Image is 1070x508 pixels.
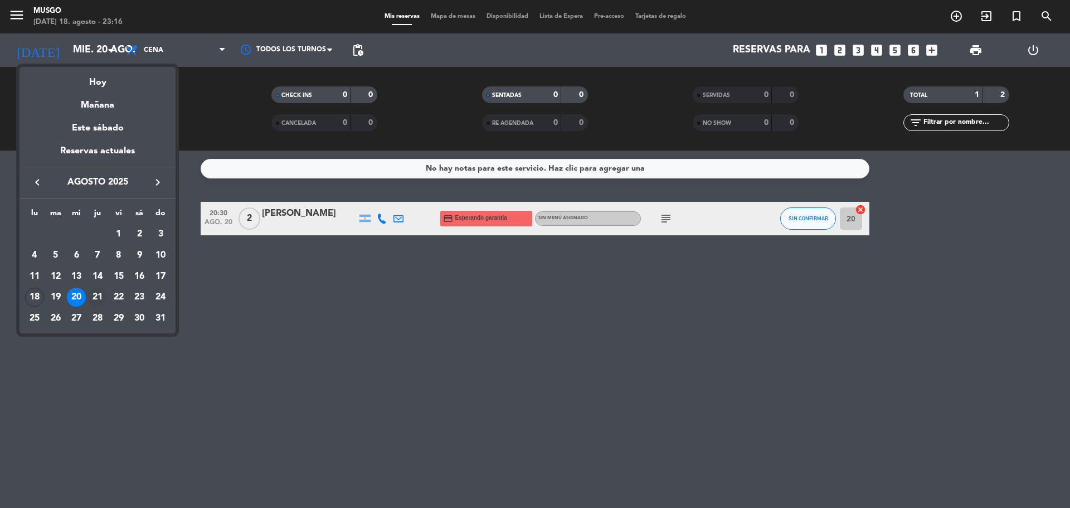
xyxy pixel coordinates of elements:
[88,246,107,265] div: 7
[24,245,45,266] td: 4 de agosto de 2025
[151,267,170,286] div: 17
[109,309,128,328] div: 29
[47,175,148,190] span: agosto 2025
[108,245,129,266] td: 8 de agosto de 2025
[24,207,45,224] th: lunes
[20,113,176,144] div: Este sábado
[130,309,149,328] div: 30
[108,207,129,224] th: viernes
[150,207,171,224] th: domingo
[45,266,66,287] td: 12 de agosto de 2025
[130,288,149,307] div: 23
[87,207,108,224] th: jueves
[150,224,171,245] td: 3 de agosto de 2025
[129,207,150,224] th: sábado
[129,287,150,308] td: 23 de agosto de 2025
[20,67,176,90] div: Hoy
[151,225,170,244] div: 3
[46,288,65,307] div: 19
[24,287,45,308] td: 18 de agosto de 2025
[108,287,129,308] td: 22 de agosto de 2025
[45,308,66,329] td: 26 de agosto de 2025
[130,246,149,265] div: 9
[150,266,171,287] td: 17 de agosto de 2025
[88,309,107,328] div: 28
[45,207,66,224] th: martes
[87,287,108,308] td: 21 de agosto de 2025
[25,246,44,265] div: 4
[129,224,150,245] td: 2 de agosto de 2025
[129,245,150,266] td: 9 de agosto de 2025
[151,176,164,189] i: keyboard_arrow_right
[67,267,86,286] div: 13
[150,308,171,329] td: 31 de agosto de 2025
[67,288,86,307] div: 20
[24,308,45,329] td: 25 de agosto de 2025
[46,246,65,265] div: 5
[45,245,66,266] td: 5 de agosto de 2025
[25,309,44,328] div: 25
[87,266,108,287] td: 14 de agosto de 2025
[31,176,44,189] i: keyboard_arrow_left
[45,287,66,308] td: 19 de agosto de 2025
[151,309,170,328] div: 31
[66,207,87,224] th: miércoles
[130,267,149,286] div: 16
[108,308,129,329] td: 29 de agosto de 2025
[87,308,108,329] td: 28 de agosto de 2025
[150,287,171,308] td: 24 de agosto de 2025
[151,288,170,307] div: 24
[150,245,171,266] td: 10 de agosto de 2025
[109,267,128,286] div: 15
[88,267,107,286] div: 14
[130,225,149,244] div: 2
[20,90,176,113] div: Mañana
[67,309,86,328] div: 27
[27,175,47,190] button: keyboard_arrow_left
[66,287,87,308] td: 20 de agosto de 2025
[67,246,86,265] div: 6
[129,266,150,287] td: 16 de agosto de 2025
[108,224,129,245] td: 1 de agosto de 2025
[109,288,128,307] div: 22
[24,224,108,245] td: AGO.
[148,175,168,190] button: keyboard_arrow_right
[66,245,87,266] td: 6 de agosto de 2025
[24,266,45,287] td: 11 de agosto de 2025
[108,266,129,287] td: 15 de agosto de 2025
[109,246,128,265] div: 8
[151,246,170,265] div: 10
[46,267,65,286] div: 12
[66,266,87,287] td: 13 de agosto de 2025
[25,267,44,286] div: 11
[66,308,87,329] td: 27 de agosto de 2025
[109,225,128,244] div: 1
[46,309,65,328] div: 26
[87,245,108,266] td: 7 de agosto de 2025
[129,308,150,329] td: 30 de agosto de 2025
[20,144,176,167] div: Reservas actuales
[88,288,107,307] div: 21
[25,288,44,307] div: 18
